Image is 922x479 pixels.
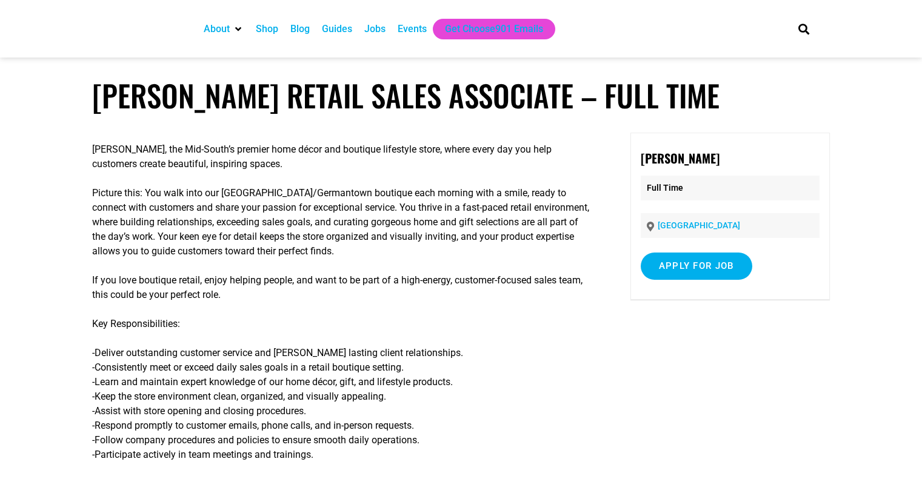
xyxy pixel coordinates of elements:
[398,22,427,36] a: Events
[92,186,593,259] p: Picture this: You walk into our [GEOGRAPHIC_DATA]/Germantown boutique each morning with a smile, ...
[445,22,543,36] a: Get Choose901 Emails
[290,22,310,36] a: Blog
[92,346,593,462] p: -Deliver outstanding customer service and [PERSON_NAME] lasting client relationships. -Consistent...
[641,176,820,200] p: Full Time
[92,78,830,113] h1: [PERSON_NAME] Retail Sales Associate – Full Time
[793,19,813,39] div: Search
[641,149,720,167] strong: [PERSON_NAME]
[641,253,752,280] input: Apply for job
[198,19,777,39] nav: Main nav
[92,142,593,171] p: [PERSON_NAME], the Mid-South’s premier home décor and boutique lifestyle store, where every day y...
[658,220,740,230] a: [GEOGRAPHIC_DATA]
[322,22,352,36] a: Guides
[364,22,386,36] a: Jobs
[92,273,593,302] p: If you love boutique retail, enjoy helping people, and want to be part of a high-energy, customer...
[198,19,250,39] div: About
[204,22,230,36] a: About
[256,22,278,36] a: Shop
[92,317,593,331] p: Key Responsibilities:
